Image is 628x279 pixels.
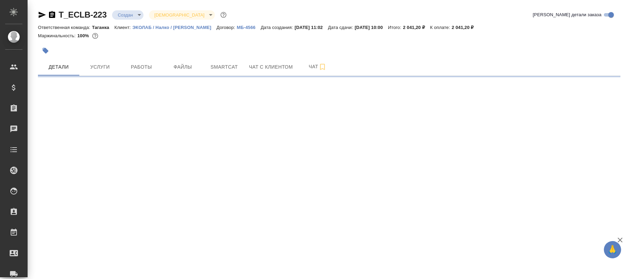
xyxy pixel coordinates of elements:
span: [PERSON_NAME] детали заказа [533,11,601,18]
p: Дата сдачи: [328,25,355,30]
p: Таганка [92,25,114,30]
button: Скопировать ссылку [48,11,56,19]
span: Чат [301,62,334,71]
p: Маржинальность: [38,33,77,38]
a: МБ-4566 [237,24,261,30]
button: [DEMOGRAPHIC_DATA] [152,12,207,18]
button: Создан [116,12,135,18]
span: Smartcat [208,63,241,71]
span: Детали [42,63,75,71]
span: Файлы [166,63,199,71]
p: 2 041,20 ₽ [452,25,479,30]
p: Договор: [217,25,237,30]
p: К оплате: [430,25,452,30]
a: T_ECLB-223 [59,10,107,19]
p: 2 041,20 ₽ [403,25,430,30]
p: [DATE] 10:00 [355,25,388,30]
a: ЭКОЛАБ / Налко / [PERSON_NAME] [132,24,217,30]
div: Создан [112,10,143,20]
span: Работы [125,63,158,71]
p: Дата создания: [261,25,295,30]
button: 🙏 [604,241,621,258]
p: МБ-4566 [237,25,261,30]
button: Скопировать ссылку для ЯМессенджера [38,11,46,19]
p: Ответственная команда: [38,25,92,30]
button: 0.00 RUB; [91,31,100,40]
svg: Подписаться [318,63,327,71]
button: Добавить тэг [38,43,53,58]
p: [DATE] 11:02 [295,25,328,30]
p: Клиент: [114,25,132,30]
p: 100% [77,33,91,38]
span: Чат с клиентом [249,63,293,71]
div: Создан [149,10,215,20]
button: Доп статусы указывают на важность/срочность заказа [219,10,228,19]
span: Услуги [83,63,117,71]
span: 🙏 [607,242,618,257]
p: ЭКОЛАБ / Налко / [PERSON_NAME] [132,25,217,30]
p: Итого: [388,25,403,30]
